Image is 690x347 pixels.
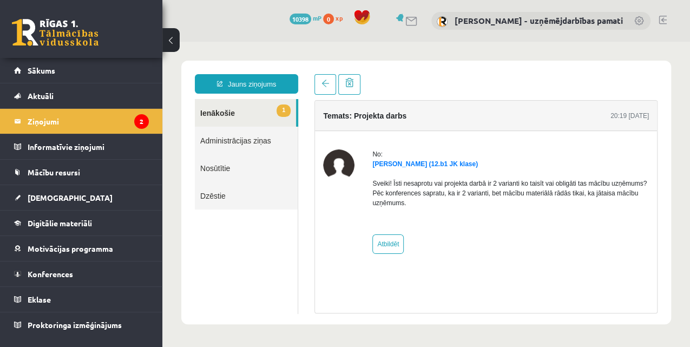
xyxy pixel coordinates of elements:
span: Motivācijas programma [28,244,113,253]
a: 0 xp [323,14,348,22]
span: Proktoringa izmēģinājums [28,320,122,330]
span: mP [313,14,321,22]
span: 0 [323,14,334,24]
a: Proktoringa izmēģinājums [14,312,149,337]
span: 1 [114,63,128,75]
span: 10398 [290,14,311,24]
legend: Ziņojumi [28,109,149,134]
legend: Informatīvie ziņojumi [28,134,149,159]
span: Aktuāli [28,91,54,101]
span: Mācību resursi [28,167,80,177]
img: Solvita Kozlovska - uzņēmējdarbības pamati [437,16,448,27]
a: Eklase [14,287,149,312]
a: Administrācijas ziņas [32,85,135,113]
i: 2 [134,114,149,129]
a: [PERSON_NAME] - uzņēmējdarbības pamati [455,15,623,26]
a: Jauns ziņojums [32,32,136,52]
a: Ziņojumi2 [14,109,149,134]
a: [DEMOGRAPHIC_DATA] [14,185,149,210]
span: Konferences [28,269,73,279]
span: Eklase [28,294,51,304]
a: 1Ienākošie [32,57,134,85]
a: Aktuāli [14,83,149,108]
a: Atbildēt [210,193,241,212]
a: Mācību resursi [14,160,149,185]
a: Digitālie materiāli [14,211,149,235]
span: Sākums [28,66,55,75]
a: Konferences [14,261,149,286]
div: 20:19 [DATE] [448,69,487,79]
a: Motivācijas programma [14,236,149,261]
p: Sveiki! Īsti nesaprotu vai projekta darbā ir 2 varianti ko taisīt vai obligāti tas mācību uzņēmum... [210,137,487,166]
a: Informatīvie ziņojumi [14,134,149,159]
a: Rīgas 1. Tālmācības vidusskola [12,19,98,46]
div: No: [210,108,487,117]
h4: Temats: Projekta darbs [161,70,244,78]
a: Nosūtītie [32,113,135,140]
a: Sākums [14,58,149,83]
a: [PERSON_NAME] (12.b1 JK klase) [210,119,316,126]
a: Dzēstie [32,140,135,168]
a: 10398 mP [290,14,321,22]
img: Raiens Arājums [161,108,192,139]
span: xp [336,14,343,22]
span: [DEMOGRAPHIC_DATA] [28,193,113,202]
span: Digitālie materiāli [28,218,92,228]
